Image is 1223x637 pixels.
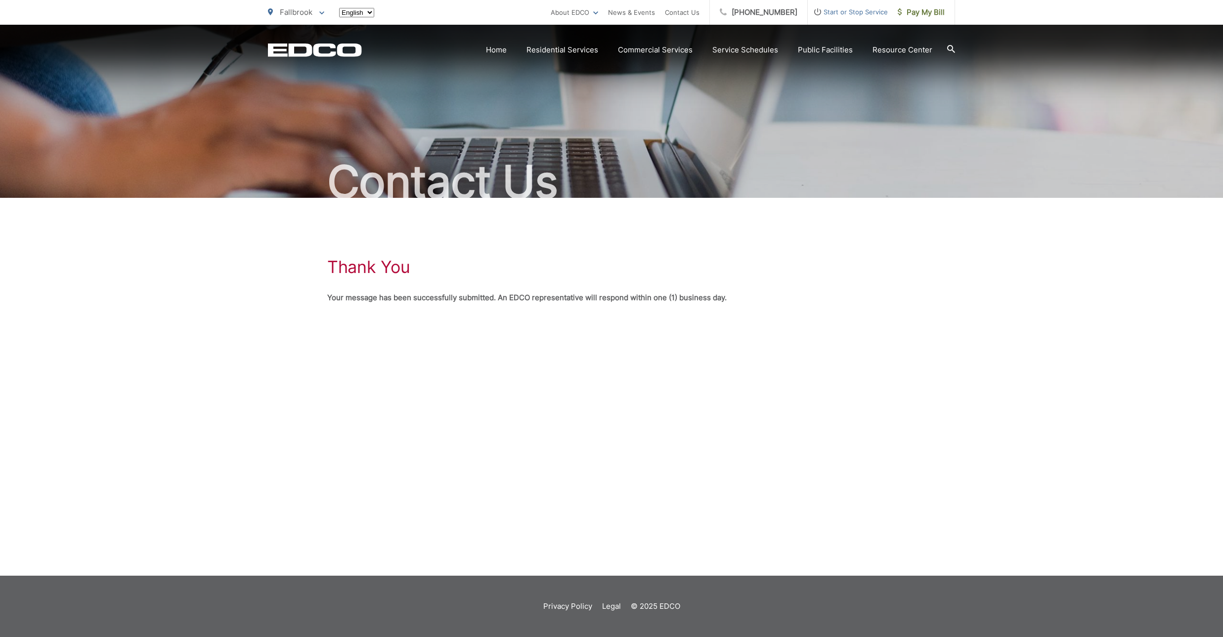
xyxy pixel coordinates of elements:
a: Home [486,44,507,56]
a: Service Schedules [712,44,778,56]
h1: Thank You [327,257,410,277]
a: About EDCO [551,6,598,18]
a: News & Events [608,6,655,18]
a: Privacy Policy [543,600,592,612]
span: Fallbrook [280,7,312,17]
a: Legal [602,600,621,612]
span: Pay My Bill [898,6,945,18]
a: Resource Center [873,44,932,56]
a: Commercial Services [618,44,693,56]
select: Select a language [339,8,374,17]
a: Residential Services [526,44,598,56]
a: Public Facilities [798,44,853,56]
p: © 2025 EDCO [631,600,680,612]
a: Contact Us [665,6,699,18]
strong: Your message has been successfully submitted. An EDCO representative will respond within one (1) ... [327,293,727,302]
h2: Contact Us [268,157,955,207]
a: EDCD logo. Return to the homepage. [268,43,362,57]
